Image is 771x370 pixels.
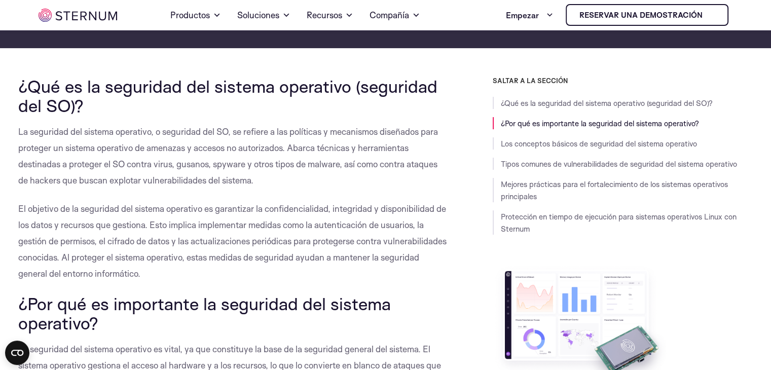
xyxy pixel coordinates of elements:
[501,139,697,149] a: Los conceptos básicos de seguridad del sistema operativo
[506,10,539,20] font: Empezar
[501,98,713,108] a: ¿Qué es la seguridad del sistema operativo (seguridad del SO)?
[506,5,554,25] a: Empezar
[579,10,703,20] font: Reservar una demostración
[501,159,737,169] a: Tipos comunes de vulnerabilidades de seguridad del sistema operativo
[170,10,210,20] font: Productos
[566,4,728,26] a: Reservar una demostración
[18,76,437,116] font: ¿Qué es la seguridad del sistema operativo (seguridad del SO)?
[18,126,438,186] font: La seguridad del sistema operativo, o seguridad del SO, se refiere a las políticas y mecanismos d...
[307,10,342,20] font: Recursos
[18,203,447,279] font: El objetivo de la seguridad del sistema operativo es garantizar la confidencialidad, integridad y...
[237,10,279,20] font: Soluciones
[493,77,568,85] font: SALTAR A LA SECCIÓN
[370,10,409,20] font: Compañía
[18,293,391,334] font: ¿Por qué es importante la seguridad del sistema operativo?
[501,179,728,201] a: Mejores prácticas para el fortalecimiento de los sistemas operativos principales
[5,341,29,365] button: Open CMP widget
[707,11,715,19] img: esternón iot
[39,9,117,22] img: esternón iot
[501,119,699,128] a: ¿Por qué es importante la seguridad del sistema operativo?
[501,212,737,234] a: Protección en tiempo de ejecución para sistemas operativos Linux con Sternum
